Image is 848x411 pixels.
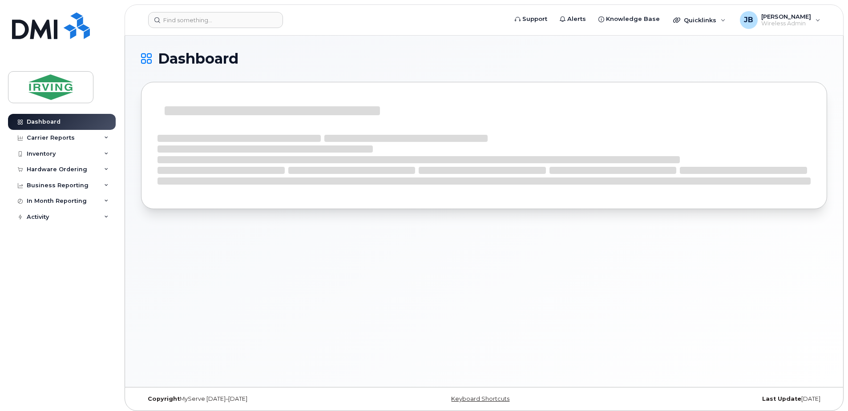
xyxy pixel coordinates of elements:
div: [DATE] [598,395,827,403]
strong: Last Update [762,395,801,402]
span: Dashboard [158,52,238,65]
a: Keyboard Shortcuts [451,395,509,402]
div: MyServe [DATE]–[DATE] [141,395,370,403]
strong: Copyright [148,395,180,402]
